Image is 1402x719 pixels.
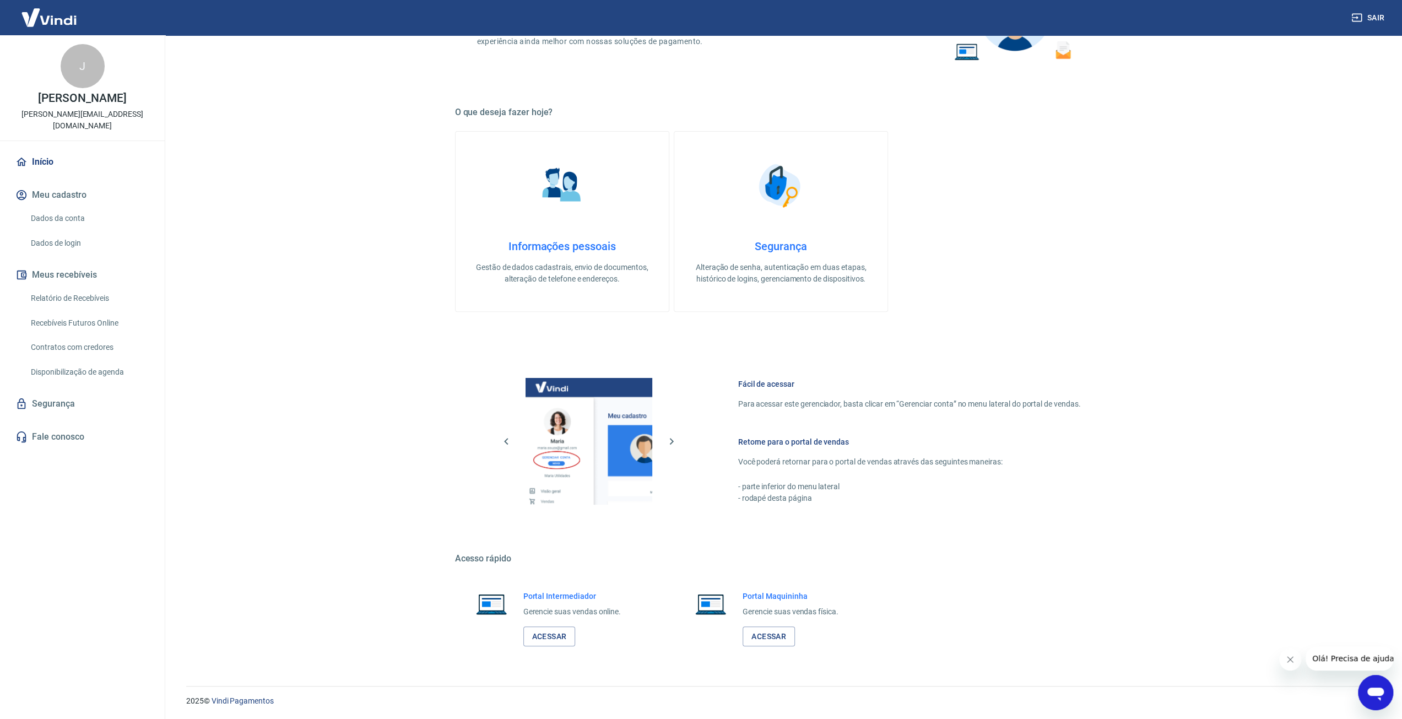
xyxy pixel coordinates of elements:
[738,493,1081,504] p: - rodapé desta página
[738,456,1081,468] p: Você poderá retornar para o portal de vendas através das seguintes maneiras:
[753,158,808,213] img: Segurança
[526,378,652,505] img: Imagem da dashboard mostrando o botão de gerenciar conta na sidebar no lado esquerdo
[7,8,93,17] span: Olá! Precisa de ajuda?
[1306,646,1393,671] iframe: Mensagem da empresa
[13,392,151,416] a: Segurança
[534,158,589,213] img: Informações pessoais
[523,591,621,602] h6: Portal Intermediador
[473,240,651,253] h4: Informações pessoais
[212,696,274,705] a: Vindi Pagamentos
[26,361,151,383] a: Disponibilização de agenda
[743,626,795,647] a: Acessar
[26,207,151,230] a: Dados da conta
[523,606,621,618] p: Gerencie suas vendas online.
[26,287,151,310] a: Relatório de Recebíveis
[26,336,151,359] a: Contratos com credores
[1358,675,1393,710] iframe: Botão para abrir a janela de mensagens
[692,240,870,253] h4: Segurança
[455,131,669,312] a: Informações pessoaisInformações pessoaisGestão de dados cadastrais, envio de documentos, alteraçã...
[473,262,651,285] p: Gestão de dados cadastrais, envio de documentos, alteração de telefone e endereços.
[26,312,151,334] a: Recebíveis Futuros Online
[692,262,870,285] p: Alteração de senha, autenticação em duas etapas, histórico de logins, gerenciamento de dispositivos.
[13,183,151,207] button: Meu cadastro
[523,626,576,647] a: Acessar
[13,425,151,449] a: Fale conosco
[738,398,1081,410] p: Para acessar este gerenciador, basta clicar em “Gerenciar conta” no menu lateral do portal de ven...
[9,109,156,132] p: [PERSON_NAME][EMAIL_ADDRESS][DOMAIN_NAME]
[26,232,151,255] a: Dados de login
[61,44,105,88] div: J
[1349,8,1389,28] button: Sair
[468,591,515,617] img: Imagem de um notebook aberto
[743,591,838,602] h6: Portal Maquininha
[455,553,1107,564] h5: Acesso rápido
[743,606,838,618] p: Gerencie suas vendas física.
[455,107,1107,118] h5: O que deseja fazer hoje?
[38,93,126,104] p: [PERSON_NAME]
[13,150,151,174] a: Início
[738,379,1081,390] h6: Fácil de acessar
[1279,648,1301,671] iframe: Fechar mensagem
[13,263,151,287] button: Meus recebíveis
[688,591,734,617] img: Imagem de um notebook aberto
[738,481,1081,493] p: - parte inferior do menu lateral
[674,131,888,312] a: SegurançaSegurançaAlteração de senha, autenticação em duas etapas, histórico de logins, gerenciam...
[13,1,85,34] img: Vindi
[738,436,1081,447] h6: Retorne para o portal de vendas
[186,695,1376,707] p: 2025 ©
